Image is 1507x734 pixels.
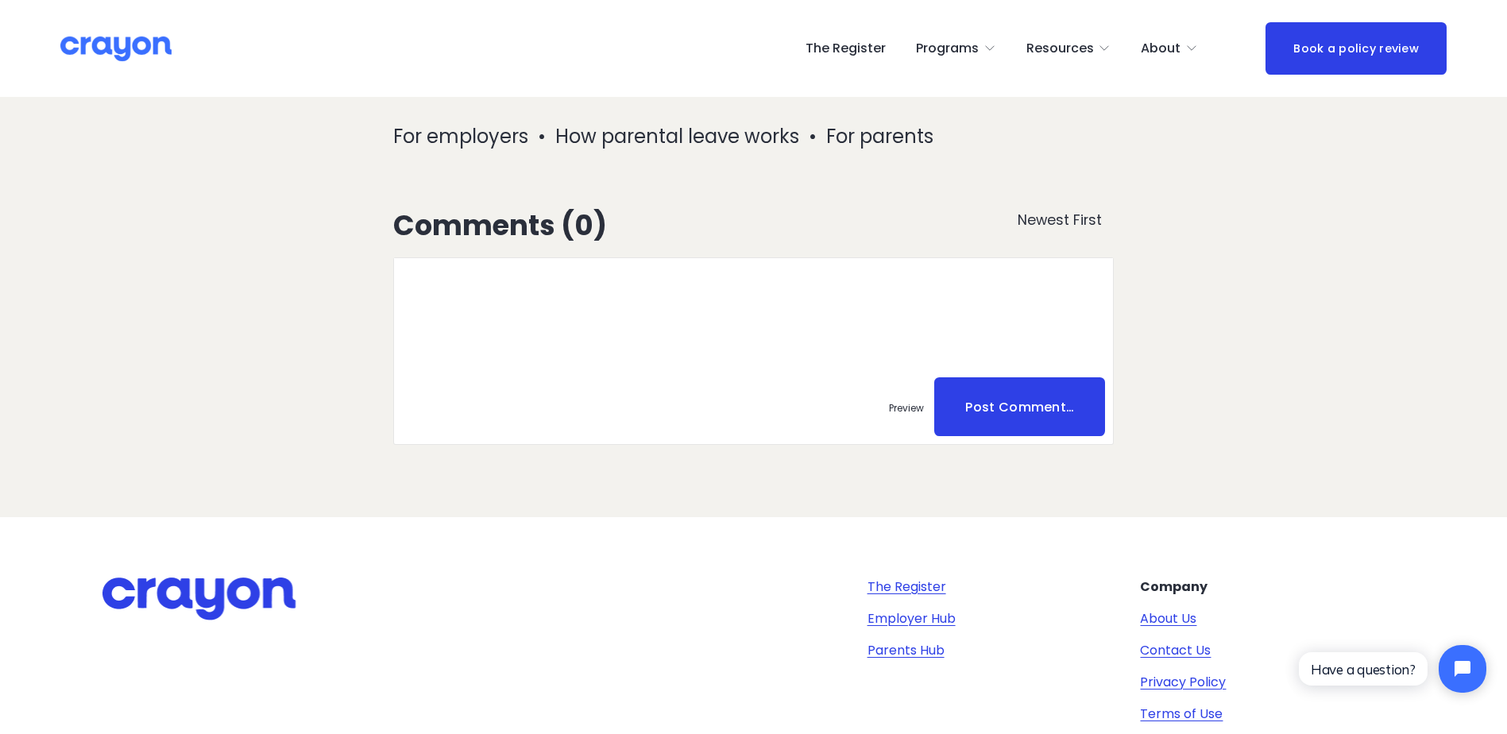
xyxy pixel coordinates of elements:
a: The Register [867,578,946,597]
a: folder dropdown [1026,36,1111,61]
a: Employer Hub [867,609,956,628]
a: Terms of Use [1140,705,1223,724]
span: Programs [916,37,979,60]
a: folder dropdown [1141,36,1198,61]
a: The Register [806,36,886,61]
a: Contact Us [1140,641,1211,660]
span: Post Comment… [934,377,1105,436]
iframe: Tidio Chat [1285,632,1500,706]
a: folder dropdown [916,36,996,61]
a: Privacy Policy [1140,673,1226,692]
a: About Us [1140,609,1196,628]
span: Preview [889,401,924,415]
span: About [1141,37,1180,60]
strong: Company [1140,578,1208,596]
a: How parental leave works [555,123,799,149]
span: Resources [1026,37,1094,60]
img: Crayon [60,35,172,63]
a: Parents Hub [867,641,945,660]
span: Comments (0) [393,206,607,245]
a: Book a policy review [1265,22,1447,74]
a: For employers [393,123,528,149]
a: For parents [826,123,933,149]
